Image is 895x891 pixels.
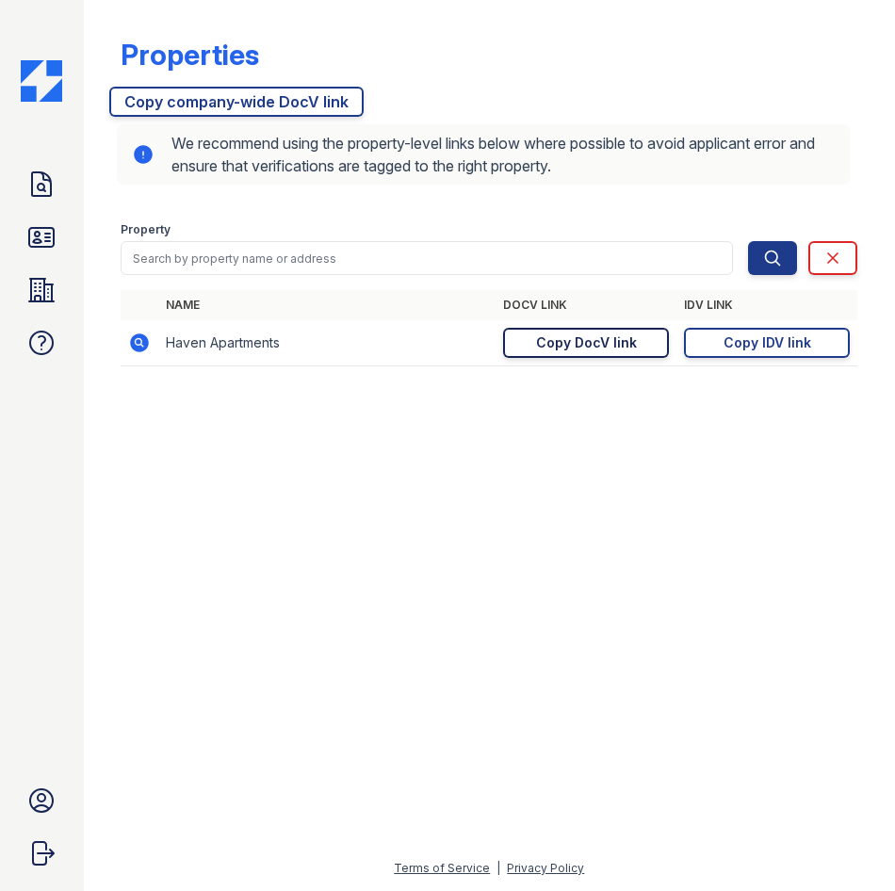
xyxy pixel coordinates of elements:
input: Search by property name or address [121,241,733,275]
div: Properties [121,38,259,72]
td: Haven Apartments [158,320,496,366]
a: Copy DocV link [503,328,669,358]
div: We recommend using the property-level links below where possible to avoid applicant error and ens... [117,124,850,185]
a: Copy company-wide DocV link [109,87,364,117]
th: Name [158,290,496,320]
div: | [496,861,500,875]
th: DocV Link [496,290,676,320]
a: Terms of Service [394,861,490,875]
a: Copy IDV link [684,328,850,358]
a: Privacy Policy [507,861,584,875]
label: Property [121,222,171,237]
div: Copy IDV link [724,333,811,352]
th: IDV Link [676,290,857,320]
div: Copy DocV link [536,333,637,352]
img: CE_Icon_Blue-c292c112584629df590d857e76928e9f676e5b41ef8f769ba2f05ee15b207248.png [21,60,62,102]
